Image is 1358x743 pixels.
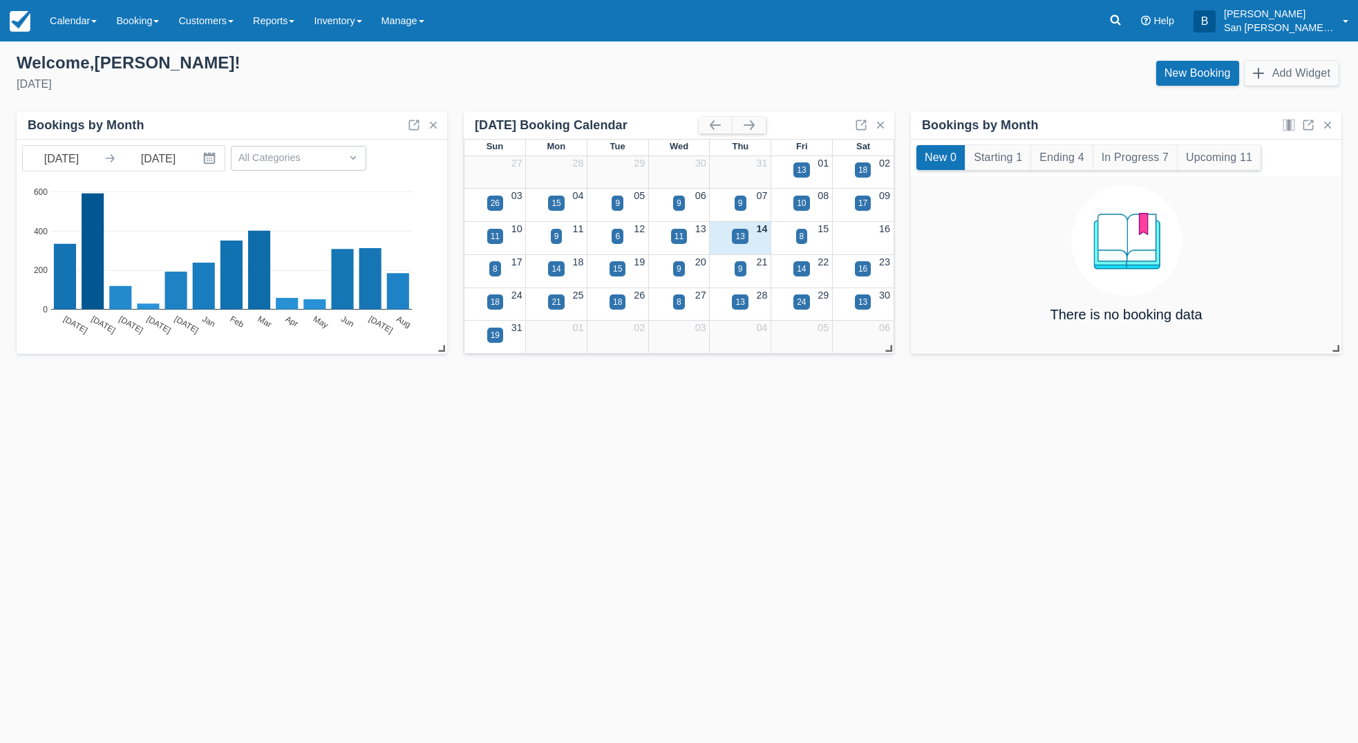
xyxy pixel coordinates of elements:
a: 29 [818,290,829,301]
span: Tue [610,141,625,151]
a: 03 [695,322,706,333]
a: 26 [634,290,645,301]
a: 19 [634,256,645,267]
div: 9 [554,230,559,243]
a: 21 [757,256,768,267]
a: 30 [879,290,890,301]
div: 18 [491,296,500,308]
div: 13 [858,296,867,308]
a: 28 [572,158,583,169]
i: Help [1141,16,1151,26]
a: 06 [695,190,706,201]
a: 15 [818,223,829,234]
div: 18 [613,296,622,308]
span: Mon [547,141,565,151]
div: 18 [858,164,867,176]
a: 05 [818,322,829,333]
span: Wed [670,141,688,151]
a: 29 [634,158,645,169]
div: 19 [491,329,500,341]
a: 17 [511,256,522,267]
a: 04 [757,322,768,333]
div: 21 [551,296,560,308]
span: Sat [856,141,870,151]
div: 15 [613,263,622,275]
a: 09 [879,190,890,201]
a: New Booking [1156,61,1239,86]
div: 9 [738,263,743,275]
div: Welcome , [PERSON_NAME] ! [17,53,668,73]
div: 9 [615,197,620,209]
div: B [1194,10,1216,32]
button: Ending 4 [1031,145,1092,170]
a: 27 [695,290,706,301]
div: 9 [738,197,743,209]
a: 25 [572,290,583,301]
div: 13 [797,164,806,176]
div: 10 [797,197,806,209]
a: 16 [879,223,890,234]
div: 14 [797,263,806,275]
a: 30 [695,158,706,169]
span: Help [1153,15,1174,26]
a: 10 [511,223,522,234]
h4: There is no booking data [1050,307,1202,322]
a: 03 [511,190,522,201]
div: 8 [800,230,804,243]
button: Add Widget [1245,61,1339,86]
img: booking.png [1071,185,1182,296]
div: 6 [615,230,620,243]
div: Bookings by Month [922,117,1039,133]
div: 13 [735,296,744,308]
button: Starting 1 [965,145,1030,170]
div: 26 [491,197,500,209]
a: 02 [879,158,890,169]
div: 13 [735,230,744,243]
div: 8 [493,263,498,275]
a: 12 [634,223,645,234]
a: 20 [695,256,706,267]
a: 28 [757,290,768,301]
a: 04 [572,190,583,201]
div: 14 [551,263,560,275]
button: Upcoming 11 [1178,145,1261,170]
p: [PERSON_NAME] [1224,7,1335,21]
div: [DATE] Booking Calendar [475,117,699,133]
a: 31 [757,158,768,169]
button: In Progress 7 [1093,145,1177,170]
button: Interact with the calendar and add the check-in date for your trip. [197,146,225,171]
a: 18 [572,256,583,267]
a: 01 [572,322,583,333]
span: Fri [796,141,808,151]
button: New 0 [916,145,965,170]
span: Thu [732,141,748,151]
div: 15 [551,197,560,209]
a: 24 [511,290,522,301]
div: 9 [677,263,681,275]
a: 01 [818,158,829,169]
div: 24 [797,296,806,308]
div: 8 [677,296,681,308]
p: San [PERSON_NAME] Hut Systems [1224,21,1335,35]
div: Bookings by Month [28,117,144,133]
div: 9 [677,197,681,209]
div: 11 [491,230,500,243]
a: 27 [511,158,522,169]
div: 11 [675,230,683,243]
a: 05 [634,190,645,201]
a: 02 [634,322,645,333]
div: [DATE] [17,76,668,93]
input: Start Date [23,146,100,171]
a: 23 [879,256,890,267]
a: 31 [511,322,522,333]
div: 17 [858,197,867,209]
span: Dropdown icon [346,151,360,164]
div: 16 [858,263,867,275]
a: 13 [695,223,706,234]
input: End Date [120,146,197,171]
a: 06 [879,322,890,333]
a: 07 [757,190,768,201]
span: Sun [487,141,503,151]
a: 11 [572,223,583,234]
a: 22 [818,256,829,267]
